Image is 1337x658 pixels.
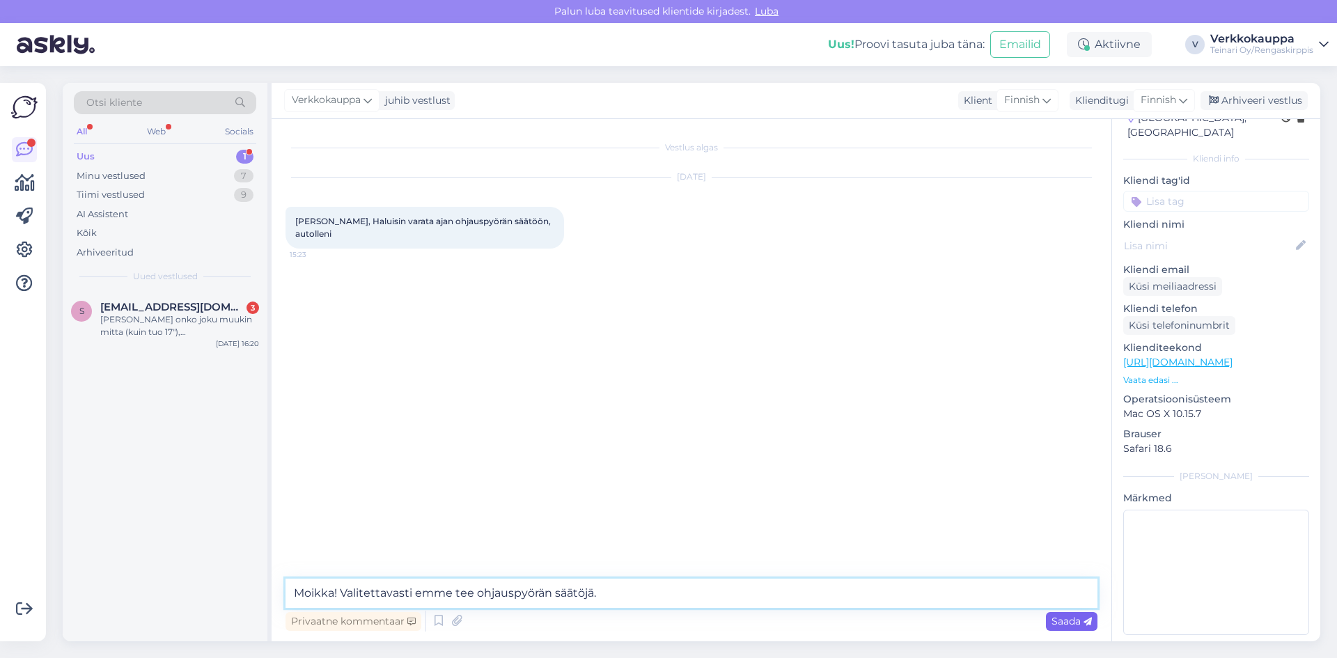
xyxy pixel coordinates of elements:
div: 9 [234,188,253,202]
div: All [74,123,90,141]
p: Brauser [1123,427,1309,441]
div: Küsi telefoninumbrit [1123,316,1235,335]
span: Verkkokauppa [292,93,361,108]
div: Tiimi vestlused [77,188,145,202]
div: [DATE] [286,171,1097,183]
div: Proovi tasuta juba täna: [828,36,985,53]
span: Finnish [1004,93,1040,108]
input: Lisa tag [1123,191,1309,212]
div: juhib vestlust [380,93,451,108]
span: sami.levomaa@gmail.com [100,301,245,313]
img: Askly Logo [11,94,38,120]
input: Lisa nimi [1124,238,1293,253]
div: Kliendi info [1123,152,1309,165]
span: Finnish [1141,93,1176,108]
div: Uus [77,150,95,164]
div: [PERSON_NAME] onko joku muukin mitta (kuin tuo 17"), vanteessa/renkaassa, mikä pitää mennä yksiin? [100,313,259,338]
span: Luba [751,5,783,17]
textarea: Moikka! Valitettavasti emme tee ohjauspyörän säätöjä. [286,579,1097,608]
p: Kliendi email [1123,263,1309,277]
div: Klient [958,93,992,108]
div: Kõik [77,226,97,240]
div: Verkkokauppa [1210,33,1313,45]
div: Küsi meiliaadressi [1123,277,1222,296]
p: Vaata edasi ... [1123,374,1309,386]
div: Privaatne kommentaar [286,612,421,631]
div: [DATE] 16:20 [216,338,259,349]
div: Vestlus algas [286,141,1097,154]
span: 15:23 [290,249,342,260]
p: Kliendi tag'id [1123,173,1309,188]
span: Otsi kliente [86,95,142,110]
b: Uus! [828,38,854,51]
p: Kliendi telefon [1123,301,1309,316]
div: V [1185,35,1205,54]
p: Safari 18.6 [1123,441,1309,456]
span: Uued vestlused [133,270,198,283]
div: Arhiveeri vestlus [1201,91,1308,110]
div: Teinari Oy/Rengaskirppis [1210,45,1313,56]
a: [URL][DOMAIN_NAME] [1123,356,1233,368]
div: Klienditugi [1070,93,1129,108]
div: Web [144,123,169,141]
div: Minu vestlused [77,169,146,183]
p: Kliendi nimi [1123,217,1309,232]
span: Saada [1051,615,1092,627]
span: [PERSON_NAME], Haluisin varata ajan ohjauspyörän säätöön, autolleni [295,216,553,239]
div: AI Assistent [77,207,128,221]
div: [GEOGRAPHIC_DATA], [GEOGRAPHIC_DATA] [1127,111,1281,140]
p: Klienditeekond [1123,340,1309,355]
p: Mac OS X 10.15.7 [1123,407,1309,421]
div: 7 [234,169,253,183]
div: Aktiivne [1067,32,1152,57]
span: s [79,306,84,316]
div: 3 [247,301,259,314]
div: [PERSON_NAME] [1123,470,1309,483]
div: Arhiveeritud [77,246,134,260]
div: 1 [236,150,253,164]
p: Operatsioonisüsteem [1123,392,1309,407]
button: Emailid [990,31,1050,58]
p: Märkmed [1123,491,1309,506]
div: Socials [222,123,256,141]
a: VerkkokauppaTeinari Oy/Rengaskirppis [1210,33,1329,56]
